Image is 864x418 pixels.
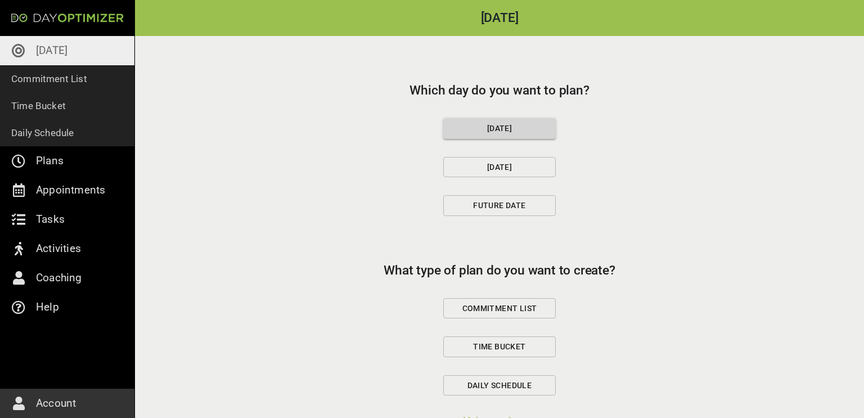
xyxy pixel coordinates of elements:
img: Day Optimizer [11,14,124,23]
span: [DATE] [452,122,547,136]
span: Time Bucket [453,340,546,354]
p: Appointments [36,181,105,199]
h2: What type of plan do you want to create? [162,261,837,280]
p: Commitment List [11,71,87,87]
p: Activities [36,240,81,258]
span: [DATE] [453,160,546,174]
button: Time Bucket [443,336,556,357]
button: [DATE] [443,118,556,139]
p: [DATE] [36,42,67,60]
button: Daily Schedule [443,375,556,396]
h2: [DATE] [135,12,864,25]
h2: Which day do you want to plan? [162,81,837,100]
span: Commitment List [453,302,546,316]
button: [DATE] [443,157,556,178]
button: Future Date [443,195,556,216]
p: Time Bucket [11,98,66,114]
p: Account [36,394,76,412]
p: Daily Schedule [11,125,74,141]
p: Help [36,298,59,316]
p: Coaching [36,269,82,287]
span: Daily Schedule [453,379,546,393]
p: Tasks [36,210,65,228]
span: Future Date [453,199,546,213]
button: Commitment List [443,298,556,319]
p: Plans [36,152,64,170]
